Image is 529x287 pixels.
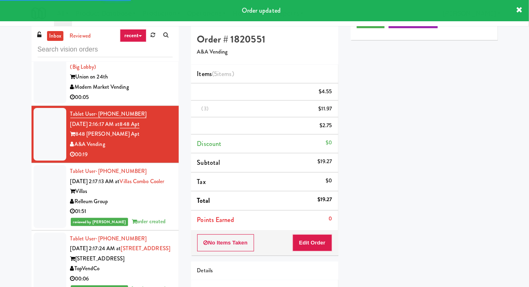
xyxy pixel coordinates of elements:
[70,244,121,252] span: [DATE] 2:17:24 AM at
[318,104,332,114] div: $11.97
[120,29,147,42] a: recent
[70,129,173,139] div: 848 [PERSON_NAME] Apt
[70,92,173,103] div: 00:05
[319,87,332,97] div: $4.55
[32,39,179,106] li: Tablet User· [PHONE_NUMBER][DATE] 2:16:00 AM atUnion24 - Combo - (Big Lobby)Union on 24thModern M...
[96,167,147,175] span: · [PHONE_NUMBER]
[197,69,234,78] span: Items
[317,195,332,205] div: $19.27
[70,254,173,264] div: [STREET_ADDRESS]
[197,177,206,186] span: Tax
[197,49,332,55] h5: A&A Vending
[217,69,232,78] ng-pluralize: items
[70,139,173,150] div: A&A Vending
[320,121,332,131] div: $2.75
[96,235,147,242] span: · [PHONE_NUMBER]
[326,176,332,186] div: $0
[293,234,332,251] button: Edit Order
[197,234,254,251] button: No Items Taken
[197,215,234,224] span: Points Earned
[32,163,179,231] li: Tablet User· [PHONE_NUMBER][DATE] 2:17:13 AM atVillas Combo CoolerVillasRelleum Group01:51reviewe...
[70,110,147,118] a: Tablet User· [PHONE_NUMBER]
[70,264,173,274] div: TopVendCo
[70,167,147,175] a: Tablet User· [PHONE_NUMBER]
[70,197,173,207] div: Relleum Group
[38,42,173,57] input: Search vision orders
[70,177,120,185] span: [DATE] 2:17:13 AM at
[70,186,173,197] div: Villas
[197,196,210,205] span: Total
[329,214,332,224] div: 0
[70,235,147,242] a: Tablet User· [PHONE_NUMBER]
[70,53,166,71] a: Union24 - Combo - (Big Lobby)
[47,31,64,41] a: inbox
[70,120,120,128] span: [DATE] 2:16:17 AM at
[202,105,209,112] span: (3)
[132,217,166,225] span: order created
[70,72,173,82] div: Union on 24th
[121,244,171,252] a: [STREET_ADDRESS]
[70,150,173,160] div: 00:19
[68,31,93,41] a: reviewed
[317,157,332,167] div: $19.27
[197,158,221,167] span: Subtotal
[197,34,332,45] h4: Order # 1820551
[197,139,222,148] span: Discount
[242,6,281,15] span: Order updated
[71,218,128,226] span: reviewed by [PERSON_NAME]
[326,138,332,148] div: $0
[120,120,140,128] a: 848 Apt
[70,82,173,92] div: Modern Market Vending
[120,177,164,185] a: Villas Combo Cooler
[70,274,173,284] div: 00:06
[32,106,179,163] li: Tablet User· [PHONE_NUMBER][DATE] 2:16:17 AM at848 Apt848 [PERSON_NAME] AptA&A Vending00:19
[197,266,332,276] div: Details
[70,206,173,217] div: 01:51
[96,110,147,118] span: · [PHONE_NUMBER]
[212,69,234,78] span: (5 )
